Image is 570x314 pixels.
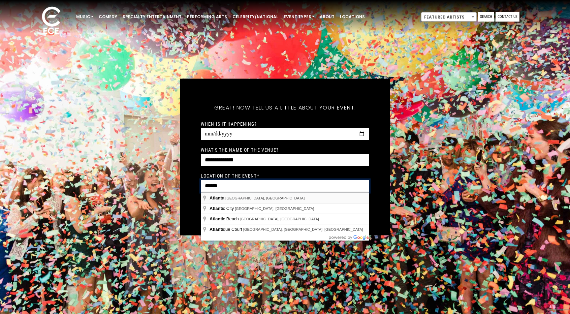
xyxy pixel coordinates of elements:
span: ic Beach [210,216,240,221]
span: Featured Artists [421,12,477,22]
span: Featured Artists [421,12,476,22]
a: Music [73,11,96,23]
span: [GEOGRAPHIC_DATA], [GEOGRAPHIC_DATA] [235,207,314,211]
span: Atlant [210,206,222,211]
h5: Great! Now tell us a little about your event. [201,96,369,120]
label: What's the name of the venue? [201,147,279,153]
a: Performing Arts [184,11,230,23]
span: Atlant [210,227,222,232]
a: Search [478,12,494,22]
a: Event Types [281,11,317,23]
label: When is it happening? [201,121,257,127]
span: [GEOGRAPHIC_DATA], [GEOGRAPHIC_DATA] [240,217,319,221]
span: Atlant [210,195,222,200]
span: [GEOGRAPHIC_DATA], [GEOGRAPHIC_DATA] [225,196,305,200]
img: ece_new_logo_whitev2-1.png [34,5,68,37]
span: ic City [210,206,235,211]
span: Atlant [210,216,222,221]
a: Celebrity/National [230,11,281,23]
a: Contact Us [496,12,519,22]
label: Location of the event [201,173,259,179]
span: [GEOGRAPHIC_DATA], [GEOGRAPHIC_DATA], [GEOGRAPHIC_DATA] [243,227,363,231]
a: Comedy [96,11,120,23]
a: Specialty Entertainment [120,11,184,23]
a: About [317,11,337,23]
span: ique Court [210,227,243,232]
a: Locations [337,11,368,23]
span: a [210,195,225,200]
